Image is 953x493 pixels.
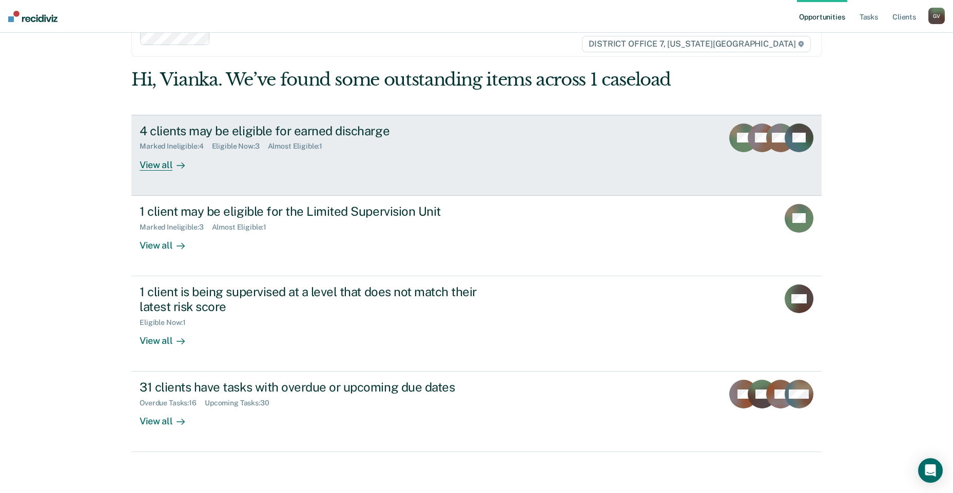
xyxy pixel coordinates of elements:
[582,36,810,52] span: DISTRICT OFFICE 7, [US_STATE][GEOGRAPHIC_DATA]
[8,11,57,22] img: Recidiviz
[928,8,945,24] button: GV
[140,407,197,427] div: View all
[212,142,268,151] div: Eligible Now : 3
[140,326,197,346] div: View all
[131,276,822,372] a: 1 client is being supervised at a level that does not match their latest risk scoreEligible Now:1...
[205,399,278,407] div: Upcoming Tasks : 30
[140,380,500,395] div: 31 clients have tasks with overdue or upcoming due dates
[140,284,500,314] div: 1 client is being supervised at a level that does not match their latest risk score
[131,372,822,452] a: 31 clients have tasks with overdue or upcoming due datesOverdue Tasks:16Upcoming Tasks:30View all
[140,151,197,171] div: View all
[131,115,822,196] a: 4 clients may be eligible for earned dischargeMarked Ineligible:4Eligible Now:3Almost Eligible:1V...
[212,223,275,232] div: Almost Eligible : 1
[140,124,500,138] div: 4 clients may be eligible for earned discharge
[268,142,331,151] div: Almost Eligible : 1
[140,318,194,327] div: Eligible Now : 1
[140,142,211,151] div: Marked Ineligible : 4
[140,223,211,232] div: Marked Ineligible : 3
[131,196,822,276] a: 1 client may be eligible for the Limited Supervision UnitMarked Ineligible:3Almost Eligible:1View...
[918,458,943,483] div: Open Intercom Messenger
[928,8,945,24] div: G V
[140,399,205,407] div: Overdue Tasks : 16
[140,204,500,219] div: 1 client may be eligible for the Limited Supervision Unit
[131,69,684,90] div: Hi, Vianka. We’ve found some outstanding items across 1 caseload
[140,231,197,251] div: View all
